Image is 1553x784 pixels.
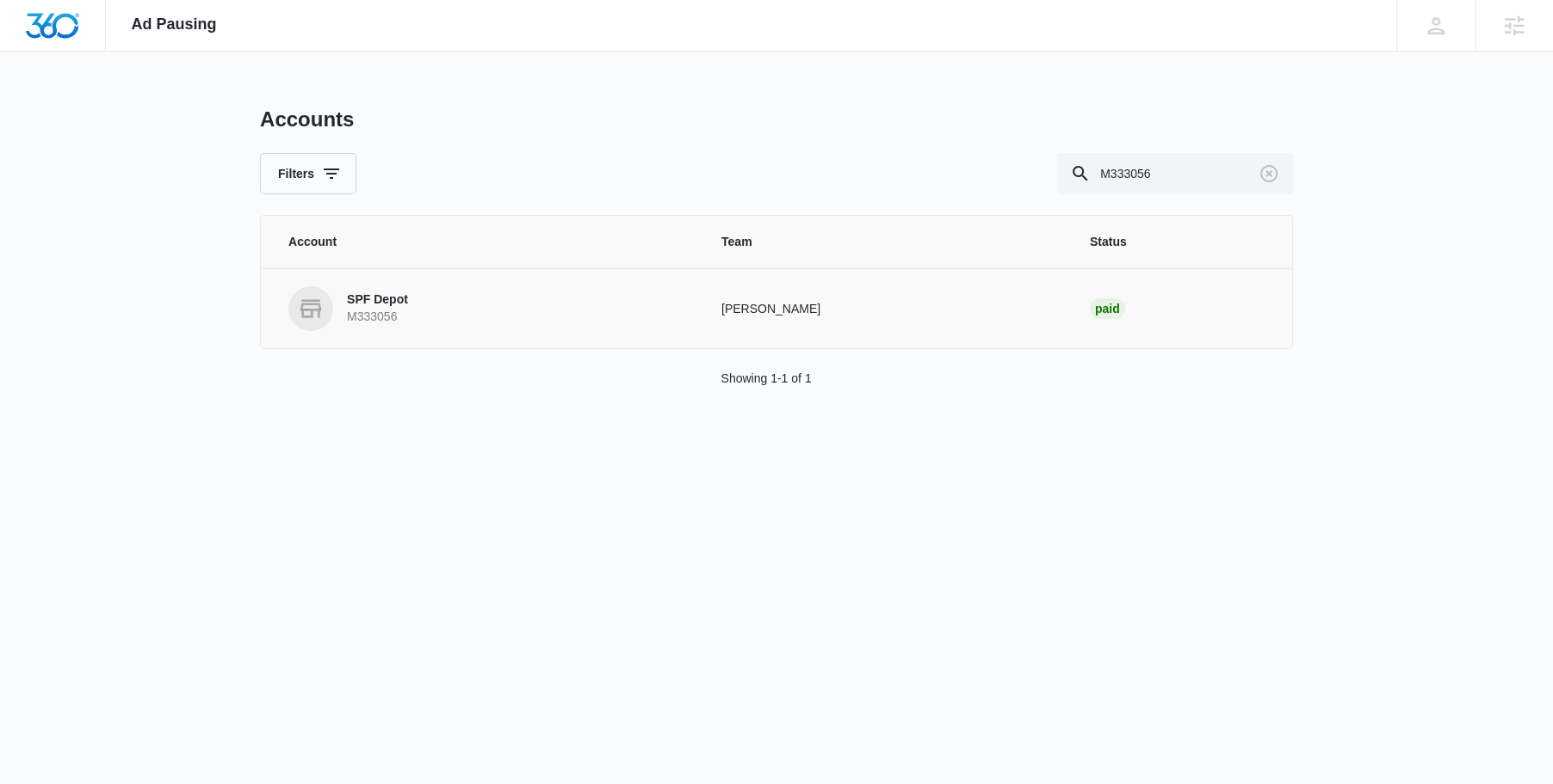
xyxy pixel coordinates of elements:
[347,309,408,326] p: M333056
[132,15,217,34] span: Ad Pausing
[260,107,354,132] h1: Accounts
[260,153,356,194] button: Filters
[347,291,408,309] p: SPF Depot
[1090,298,1125,319] div: Paid
[721,370,811,388] p: Showing 1-1 of 1
[721,233,1049,251] span: Team
[288,233,680,251] span: Account
[288,286,680,331] a: SPF DepotM333056
[1255,160,1283,187] button: Clear
[1090,233,1265,251] span: Status
[1056,153,1293,194] input: Search By Account Number
[721,300,1049,318] p: [PERSON_NAME]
